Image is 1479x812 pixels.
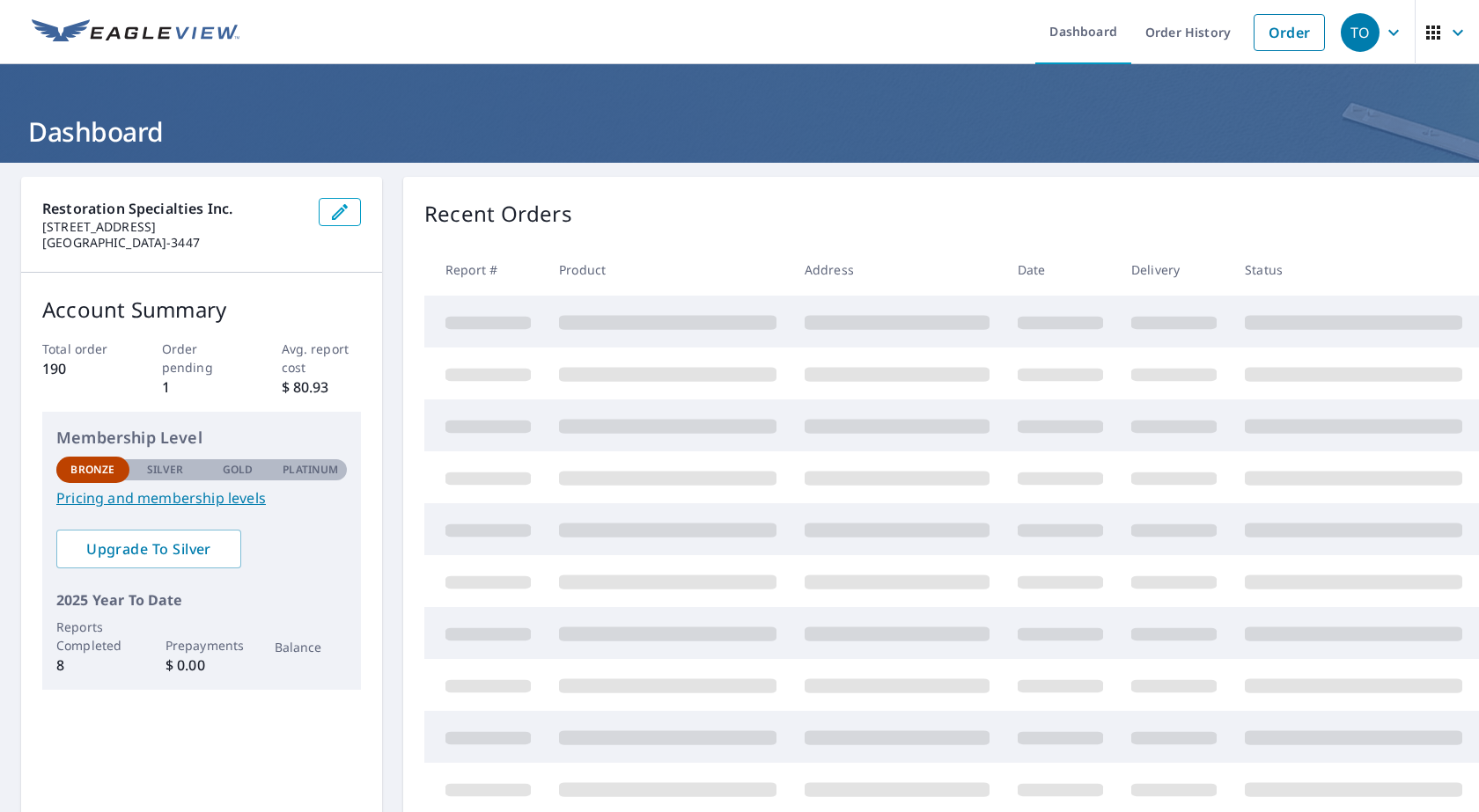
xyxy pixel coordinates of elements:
p: Account Summary [42,294,361,326]
p: Reports Completed [56,618,129,655]
th: Product [545,244,791,296]
p: Prepayments [166,636,239,655]
p: Bronze [70,462,114,478]
a: Pricing and membership levels [56,487,347,508]
h1: Dashboard [21,113,1458,150]
p: $ 0.00 [166,655,239,676]
span: Upgrade To Silver [70,539,227,559]
p: Recent Orders [424,198,572,230]
div: TO [1341,13,1380,52]
p: Order pending [162,340,242,377]
th: Status [1231,244,1476,296]
p: Restoration Specialties Inc. [42,198,305,219]
p: 190 [42,358,122,379]
img: EV Logo [32,19,239,46]
p: 8 [56,655,129,676]
p: Membership Level [56,426,347,450]
a: Order [1254,14,1325,51]
p: Platinum [283,462,338,478]
p: [STREET_ADDRESS] [42,219,305,235]
p: Silver [147,462,184,478]
p: 1 [162,377,242,398]
p: [GEOGRAPHIC_DATA]-3447 [42,235,305,251]
th: Address [791,244,1004,296]
p: Balance [275,638,348,656]
p: $ 80.93 [282,377,362,398]
p: Total order [42,340,122,358]
p: Gold [223,462,253,478]
th: Delivery [1117,244,1231,296]
p: Avg. report cost [282,340,362,377]
a: Upgrade To Silver [56,530,241,568]
th: Date [1004,244,1117,296]
p: 2025 Year To Date [56,589,347,611]
th: Report # [424,244,545,296]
